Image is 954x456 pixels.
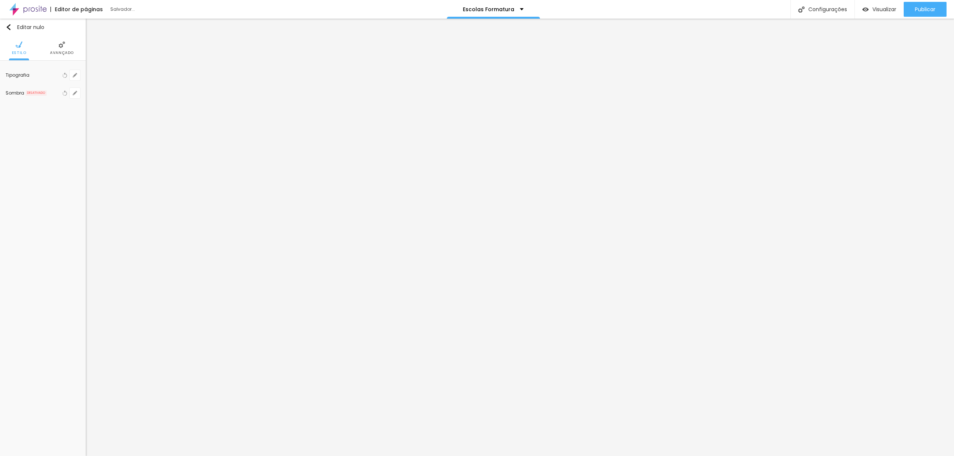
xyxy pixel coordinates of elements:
[6,90,24,96] font: Sombra
[12,50,26,55] font: Estilo
[110,6,135,12] font: Salvador...
[6,72,29,78] font: Tipografia
[904,2,947,17] button: Publicar
[17,23,44,31] font: Editar nulo
[915,6,935,13] font: Publicar
[16,41,22,48] img: Ícone
[463,6,514,13] font: Escolas Formatura
[6,24,12,30] img: Ícone
[55,6,103,13] font: Editor de páginas
[862,6,869,13] img: view-1.svg
[808,6,847,13] font: Configurações
[872,6,896,13] font: Visualizar
[86,19,954,456] iframe: Editor
[27,91,45,95] font: DESATIVADO
[798,6,805,13] img: Ícone
[50,50,74,55] font: Avançado
[59,41,65,48] img: Ícone
[855,2,904,17] button: Visualizar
